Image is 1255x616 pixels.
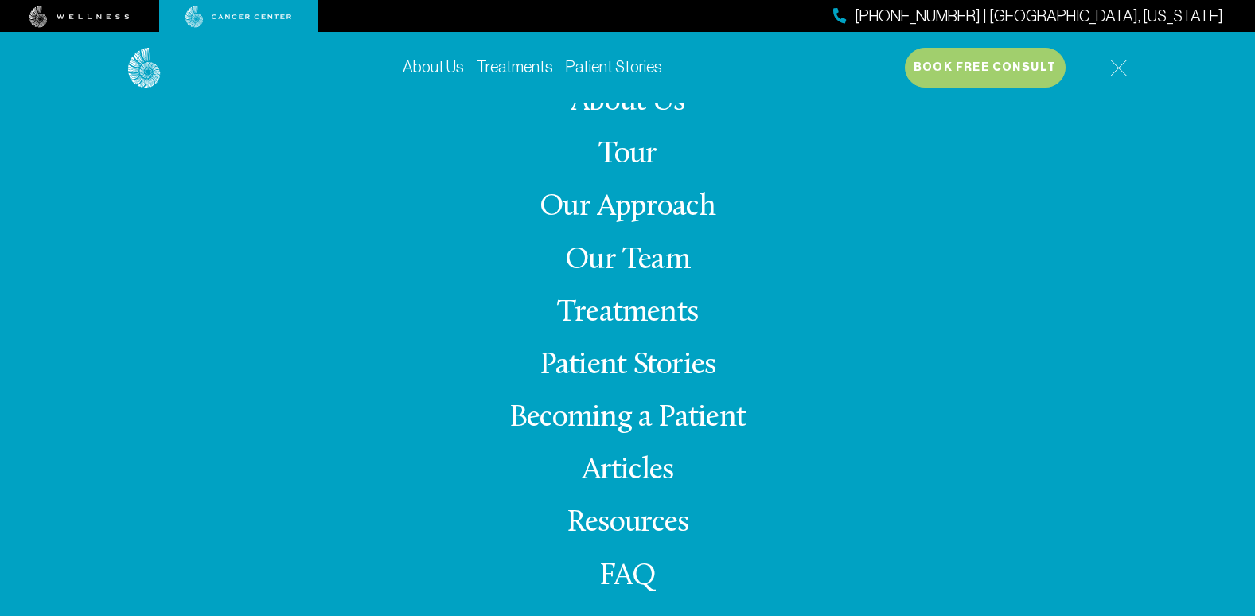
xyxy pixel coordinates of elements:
[582,455,674,486] a: Articles
[557,298,698,329] a: Treatments
[477,58,553,76] a: Treatments
[540,350,716,381] a: Patient Stories
[29,6,130,28] img: wellness
[599,561,657,592] a: FAQ
[1109,59,1128,77] img: icon-hamburger
[185,6,292,28] img: cancer center
[128,48,161,88] img: logo
[598,139,657,170] a: Tour
[567,508,688,539] a: Resources
[905,48,1066,88] button: Book Free Consult
[566,58,662,76] a: Patient Stories
[509,403,746,434] a: Becoming a Patient
[403,58,464,76] a: About Us
[540,192,715,223] a: Our Approach
[833,5,1223,28] a: [PHONE_NUMBER] | [GEOGRAPHIC_DATA], [US_STATE]
[855,5,1223,28] span: [PHONE_NUMBER] | [GEOGRAPHIC_DATA], [US_STATE]
[565,245,690,276] a: Our Team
